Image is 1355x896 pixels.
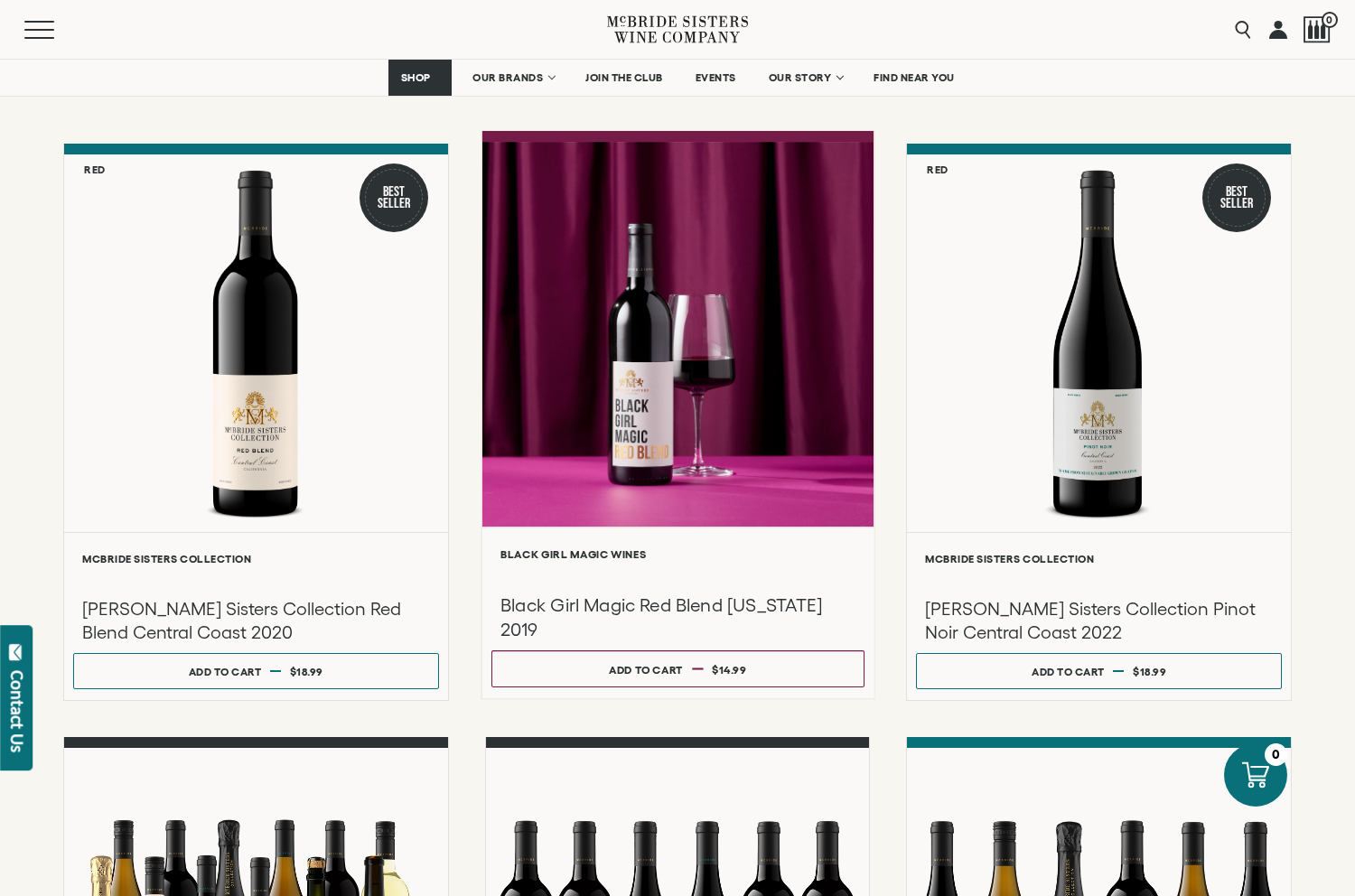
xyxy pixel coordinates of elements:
[874,71,955,84] span: FIND NEAR YOU
[1032,658,1105,685] div: Add to cart
[461,60,565,96] a: OUR BRANDS
[696,71,736,84] span: EVENTS
[862,60,967,96] a: FIND NEAR YOU
[82,597,430,644] h3: [PERSON_NAME] Sisters Collection Red Blend Central Coast 2020
[757,60,854,96] a: OUR STORY
[684,60,748,96] a: EVENTS
[472,71,543,84] span: OUR BRANDS
[481,131,874,700] a: Black Girl Magic Wines Black Girl Magic Red Blend [US_STATE] 2019 Add to cart $14.99
[73,653,439,689] button: Add to cart $18.99
[8,670,26,752] div: Contact Us
[24,21,89,39] button: Mobile Menu Trigger
[1322,12,1338,28] span: 0
[925,553,1273,565] h6: McBride Sisters Collection
[63,144,449,701] a: Red Best Seller McBride Sisters Collection Red Blend Central Coast McBride Sisters Collection [PE...
[916,653,1282,689] button: Add to cart $18.99
[84,163,106,175] h6: Red
[1133,666,1166,677] span: $18.99
[491,650,864,687] button: Add to cart $14.99
[574,60,675,96] a: JOIN THE CLUB
[290,666,323,677] span: $18.99
[609,656,683,683] div: Add to cart
[500,593,855,641] h3: Black Girl Magic Red Blend [US_STATE] 2019
[769,71,832,84] span: OUR STORY
[82,553,430,565] h6: McBride Sisters Collection
[927,163,948,175] h6: Red
[906,144,1292,701] a: Red Best Seller McBride Sisters Collection Central Coast Pinot Noir McBride Sisters Collection [P...
[925,597,1273,644] h3: [PERSON_NAME] Sisters Collection Pinot Noir Central Coast 2022
[712,663,747,675] span: $14.99
[1265,743,1287,766] div: 0
[500,548,855,560] h6: Black Girl Magic Wines
[189,658,262,685] div: Add to cart
[388,60,452,96] a: SHOP
[400,71,431,84] span: SHOP
[585,71,663,84] span: JOIN THE CLUB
